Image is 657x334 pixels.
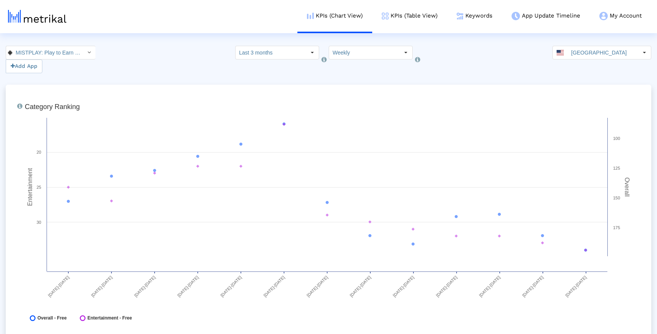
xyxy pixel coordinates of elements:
text: [DATE]-[DATE] [176,275,199,298]
text: [DATE]-[DATE] [306,275,329,298]
text: 150 [613,196,620,200]
div: Select [82,46,95,59]
text: [DATE]-[DATE] [90,275,113,298]
text: [DATE]-[DATE] [478,275,501,298]
text: [DATE]-[DATE] [133,275,156,298]
div: Select [638,46,651,59]
img: keywords.png [457,13,463,19]
text: 25 [37,185,41,189]
text: [DATE]-[DATE] [47,275,70,298]
text: 20 [37,150,41,154]
tspan: Entertainment [27,168,33,206]
text: 30 [37,220,41,225]
img: kpi-chart-menu-icon.png [307,13,314,19]
text: [DATE]-[DATE] [349,275,372,298]
button: Add App [6,59,42,73]
img: kpi-table-menu-icon.png [382,13,389,19]
img: app-update-menu-icon.png [512,12,520,20]
span: Overall - Free [37,315,67,321]
tspan: Overall [624,177,630,197]
span: Entertainment - Free [87,315,132,321]
text: [DATE]-[DATE] [521,275,544,298]
text: [DATE]-[DATE] [392,275,415,298]
div: Select [306,46,319,59]
text: 100 [613,136,620,141]
text: [DATE]-[DATE] [263,275,286,298]
text: [DATE]-[DATE] [564,275,587,298]
img: my-account-menu-icon.png [599,12,608,20]
text: 175 [613,225,620,230]
tspan: Category Ranking [25,103,80,111]
text: 125 [613,166,620,170]
img: metrical-logo-light.png [8,10,66,23]
div: Select [399,46,412,59]
text: [DATE]-[DATE] [220,275,242,298]
text: [DATE]-[DATE] [435,275,458,298]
